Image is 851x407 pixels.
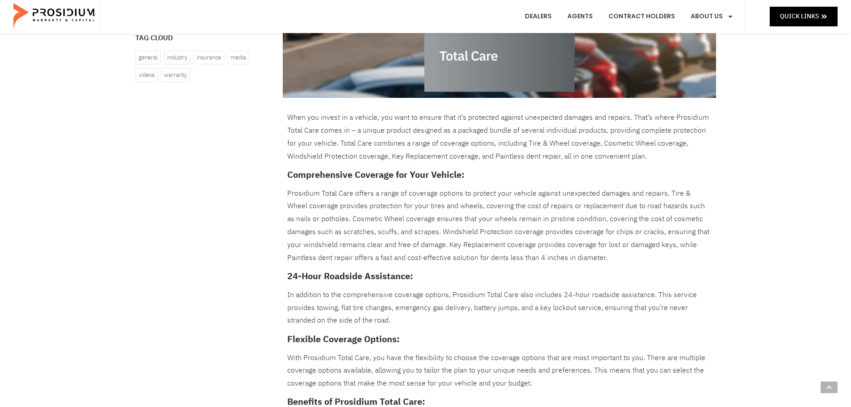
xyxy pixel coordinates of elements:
[164,50,190,64] a: Industry
[227,50,249,64] a: Media
[193,50,224,64] a: Insurance
[135,50,161,64] a: General
[135,34,274,42] h4: Tag Cloud
[780,11,819,22] span: Quick Links
[287,289,712,327] p: In addition to the comprehensive coverage options, Prosidium Total Care also includes 24-hour roa...
[287,269,413,283] strong: 24-Hour Roadside Assistance:
[287,187,712,264] p: Prosidium Total Care offers a range of coverage options to protect your vehicle against unexpecte...
[287,111,712,163] p: When you invest in a vehicle, you want to ensure that it’s protected against unexpected damages a...
[287,332,400,346] strong: Flexible Coverage Options:
[770,7,838,26] a: Quick Links
[287,352,712,390] p: With Prosidium Total Care, you have the flexibility to choose the coverage options that are most ...
[135,68,158,82] a: Videos
[287,168,465,181] strong: Comprehensive Coverage for Your Vehicle:
[161,68,190,82] a: Warranty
